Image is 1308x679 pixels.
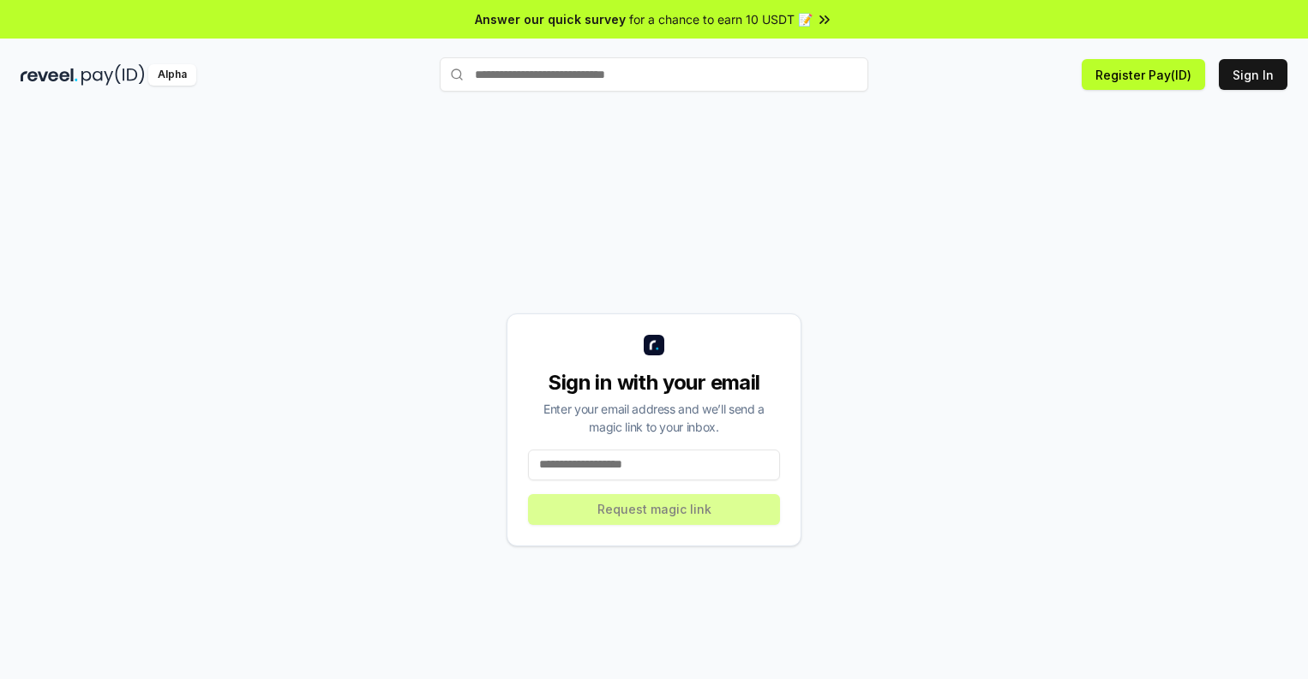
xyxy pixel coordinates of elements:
button: Sign In [1219,59,1287,90]
img: pay_id [81,64,145,86]
div: Enter your email address and we’ll send a magic link to your inbox. [528,400,780,436]
span: Answer our quick survey [475,10,626,28]
span: for a chance to earn 10 USDT 📝 [629,10,813,28]
button: Register Pay(ID) [1082,59,1205,90]
img: logo_small [644,335,664,355]
div: Sign in with your email [528,369,780,396]
img: reveel_dark [21,64,78,86]
div: Alpha [148,64,196,86]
